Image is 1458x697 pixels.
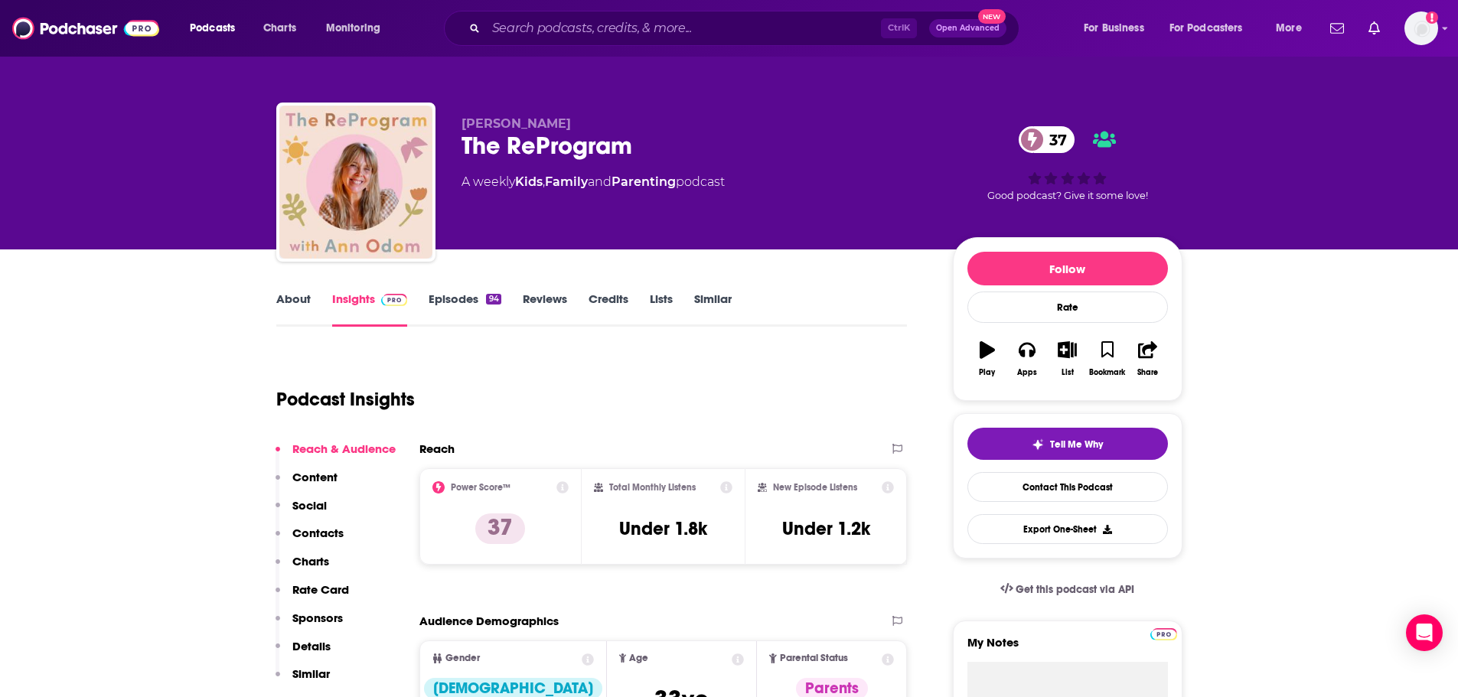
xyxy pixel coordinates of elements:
button: open menu [315,16,400,41]
label: My Notes [967,635,1168,662]
a: Lists [650,292,673,327]
a: Charts [253,16,305,41]
button: List [1047,331,1087,386]
button: Follow [967,252,1168,285]
img: Podchaser Pro [1150,628,1177,640]
span: and [588,174,612,189]
a: Episodes94 [429,292,501,327]
div: Rate [967,292,1168,323]
input: Search podcasts, credits, & more... [486,16,881,41]
span: Age [629,653,648,663]
span: Ctrl K [881,18,917,38]
span: More [1276,18,1302,39]
p: Content [292,470,338,484]
span: For Business [1084,18,1144,39]
button: open menu [1073,16,1163,41]
a: Get this podcast via API [988,571,1147,608]
button: open menu [1265,16,1321,41]
img: Podchaser - Follow, Share and Rate Podcasts [12,14,159,43]
p: Rate Card [292,582,349,597]
p: Similar [292,666,330,681]
button: Apps [1007,331,1047,386]
h2: New Episode Listens [773,482,857,493]
div: Share [1137,368,1158,377]
div: Apps [1017,368,1037,377]
span: Parental Status [780,653,848,663]
span: Open Advanced [936,24,1000,32]
p: Details [292,639,331,653]
p: Social [292,498,327,513]
a: Family [545,174,588,189]
span: Tell Me Why [1050,438,1103,451]
button: open menu [179,16,255,41]
a: Pro website [1150,626,1177,640]
p: Sponsors [292,611,343,625]
button: Open AdvancedNew [929,19,1006,37]
button: Share [1127,331,1167,386]
a: About [276,292,311,327]
div: 94 [486,294,501,305]
h3: Under 1.8k [619,517,707,540]
a: Reviews [523,292,567,327]
p: Charts [292,554,329,568]
div: Open Intercom Messenger [1406,614,1443,651]
span: Charts [263,18,296,39]
span: Gender [445,653,480,663]
button: Reach & Audience [276,441,396,470]
img: tell me why sparkle [1032,438,1044,451]
svg: Add a profile image [1426,11,1438,24]
span: [PERSON_NAME] [462,116,571,131]
span: Monitoring [326,18,380,39]
span: 37 [1034,126,1075,153]
button: Similar [276,666,330,695]
div: Bookmark [1089,368,1125,377]
button: Export One-Sheet [967,514,1168,544]
button: tell me why sparkleTell Me Why [967,428,1168,460]
button: Social [276,498,327,526]
a: Show notifications dropdown [1362,15,1386,41]
button: Show profile menu [1404,11,1438,45]
a: Contact This Podcast [967,472,1168,502]
span: New [978,9,1006,24]
span: Logged in as agoldsmithwissman [1404,11,1438,45]
button: Sponsors [276,611,343,639]
div: Search podcasts, credits, & more... [458,11,1034,46]
button: Contacts [276,526,344,554]
div: A weekly podcast [462,173,725,191]
button: Bookmark [1088,331,1127,386]
button: Play [967,331,1007,386]
img: The ReProgram [279,106,432,259]
h2: Audience Demographics [419,614,559,628]
span: Get this podcast via API [1016,583,1134,596]
img: Podchaser Pro [381,294,408,306]
button: open menu [1160,16,1265,41]
span: Podcasts [190,18,235,39]
h1: Podcast Insights [276,388,415,411]
a: Credits [589,292,628,327]
p: Reach & Audience [292,441,396,456]
h2: Total Monthly Listens [609,482,696,493]
p: 37 [475,513,525,544]
div: 37Good podcast? Give it some love! [953,116,1182,211]
a: InsightsPodchaser Pro [332,292,408,327]
button: Details [276,639,331,667]
h3: Under 1.2k [782,517,870,540]
span: Good podcast? Give it some love! [987,190,1148,201]
h2: Reach [419,441,455,456]
h2: Power Score™ [451,482,510,493]
a: Show notifications dropdown [1324,15,1350,41]
p: Contacts [292,526,344,540]
span: , [543,174,545,189]
div: List [1062,368,1074,377]
span: For Podcasters [1169,18,1243,39]
a: Parenting [612,174,676,189]
div: Play [979,368,995,377]
button: Content [276,470,338,498]
a: Kids [515,174,543,189]
a: 37 [1019,126,1075,153]
button: Rate Card [276,582,349,611]
img: User Profile [1404,11,1438,45]
button: Charts [276,554,329,582]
